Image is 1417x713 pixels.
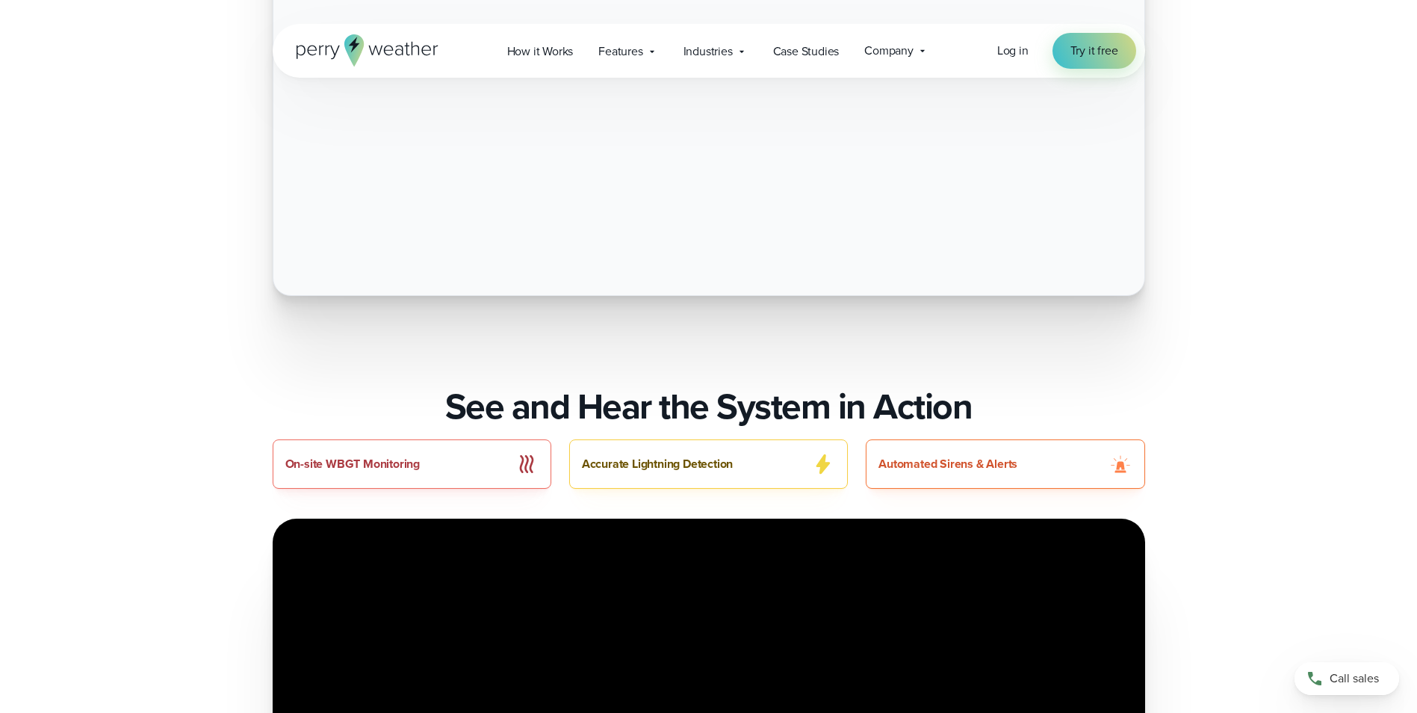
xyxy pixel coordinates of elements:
[760,36,852,67] a: Case Studies
[1052,33,1136,69] a: Try it free
[1070,42,1118,60] span: Try it free
[598,43,642,61] span: Features
[1294,662,1399,695] a: Call sales
[773,43,840,61] span: Case Studies
[1330,670,1379,688] span: Call sales
[507,43,574,61] span: How it Works
[997,42,1029,59] span: Log in
[864,42,914,60] span: Company
[683,43,733,61] span: Industries
[997,42,1029,60] a: Log in
[445,386,973,428] h2: See and Hear the System in Action
[494,36,586,67] a: How it Works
